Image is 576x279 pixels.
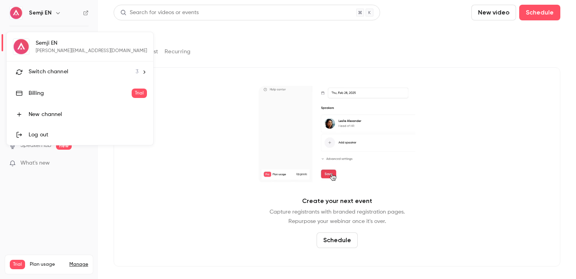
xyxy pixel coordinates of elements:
span: Switch channel [29,68,68,76]
span: Trial [132,89,147,98]
div: Billing [29,89,132,97]
span: 3 [136,68,138,76]
div: Log out [29,131,147,139]
div: New channel [29,111,147,118]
